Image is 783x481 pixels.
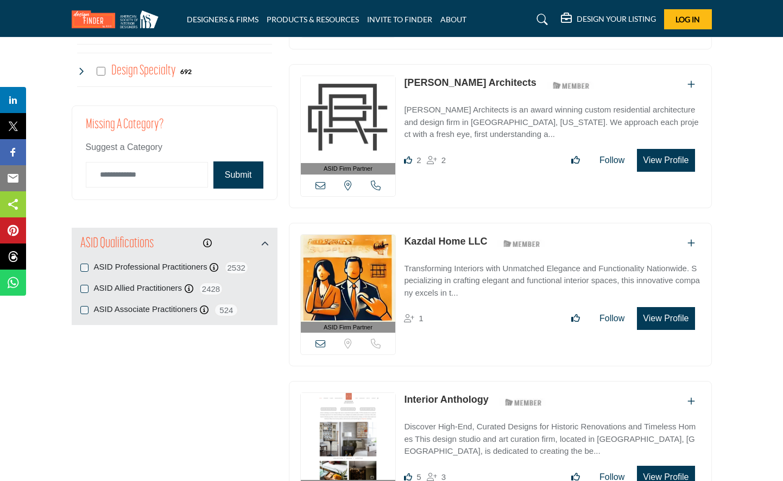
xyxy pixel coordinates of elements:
[203,237,212,250] div: Click to view information
[427,154,446,167] div: Followers
[497,237,546,251] img: ASID Members Badge Icon
[404,473,412,481] i: Likes
[441,155,446,165] span: 2
[561,13,656,26] div: DESIGN YOUR LISTING
[80,234,154,254] h2: ASID Qualifications
[404,104,700,141] p: [PERSON_NAME] Architects is an award winning custom residential architecture and design firm in [...
[267,15,359,24] a: PRODUCTS & RESOURCES
[404,392,488,407] p: Interior Anthology
[526,11,555,28] a: Search
[404,97,700,141] a: [PERSON_NAME] Architects is an award winning custom residential architecture and design firm in [...
[80,306,89,314] input: ASID Associate Practitioners checkbox
[404,312,423,325] div: Followers
[637,307,694,330] button: View Profile
[324,323,372,332] span: ASID Firm Partner
[404,236,487,247] a: Kazdal Home LLC
[203,239,212,248] a: Information about
[86,162,208,188] input: Category Name
[199,282,223,296] span: 2428
[592,308,632,329] button: Follow
[301,235,396,322] img: Kazdal Home LLC
[301,393,396,480] img: Interior Anthology
[664,9,712,29] button: Log In
[687,397,695,406] a: Add To List
[94,303,198,316] label: ASID Associate Practitioners
[404,77,536,88] a: [PERSON_NAME] Architects
[592,149,632,171] button: Follow
[94,261,207,273] label: ASID Professional Practitioners
[404,414,700,458] a: Discover High-End, Curated Designs for Historic Renovations and Timeless Homes This design studio...
[404,76,536,90] p: Clark Richardson Architects
[404,263,700,299] p: Transforming Interiors with Unmatched Elegance and Functionality Nationwide. Specializing in craf...
[301,235,396,333] a: ASID Firm Partner
[86,142,162,152] span: Suggest a Category
[675,15,700,24] span: Log In
[111,61,176,80] h4: Design Specialty: Sustainable, accessible, health-promoting, neurodiverse-friendly, age-in-place,...
[547,78,596,92] img: ASID Members Badge Icon
[213,161,263,189] button: Submit
[301,76,396,174] a: ASID Firm Partner
[416,155,421,165] span: 2
[687,239,695,248] a: Add To List
[419,314,423,323] span: 1
[224,261,249,274] span: 2532
[577,14,656,24] h5: DESIGN YOUR LISTING
[80,285,89,293] input: ASID Allied Practitioners checkbox
[180,68,192,76] b: 692
[499,395,548,409] img: ASID Members Badge Icon
[404,234,487,249] p: Kazdal Home LLC
[404,156,412,164] i: Likes
[564,308,587,329] button: Like listing
[404,256,700,299] a: Transforming Interiors with Unmatched Elegance and Functionality Nationwide. Specializing in craf...
[324,164,372,173] span: ASID Firm Partner
[404,394,488,405] a: Interior Anthology
[97,67,105,76] input: Select Design Specialty checkbox
[404,421,700,458] p: Discover High-End, Curated Designs for Historic Renovations and Timeless Homes This design studio...
[94,282,182,295] label: ASID Allied Practitioners
[301,76,396,163] img: Clark Richardson Architects
[687,80,695,89] a: Add To List
[187,15,258,24] a: DESIGNERS & FIRMS
[637,149,694,172] button: View Profile
[86,117,263,141] h2: Missing a Category?
[440,15,466,24] a: ABOUT
[367,15,432,24] a: INVITE TO FINDER
[80,264,89,272] input: ASID Professional Practitioners checkbox
[564,149,587,171] button: Like listing
[214,303,238,317] span: 524
[180,66,192,76] div: 692 Results For Design Specialty
[72,10,164,28] img: Site Logo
